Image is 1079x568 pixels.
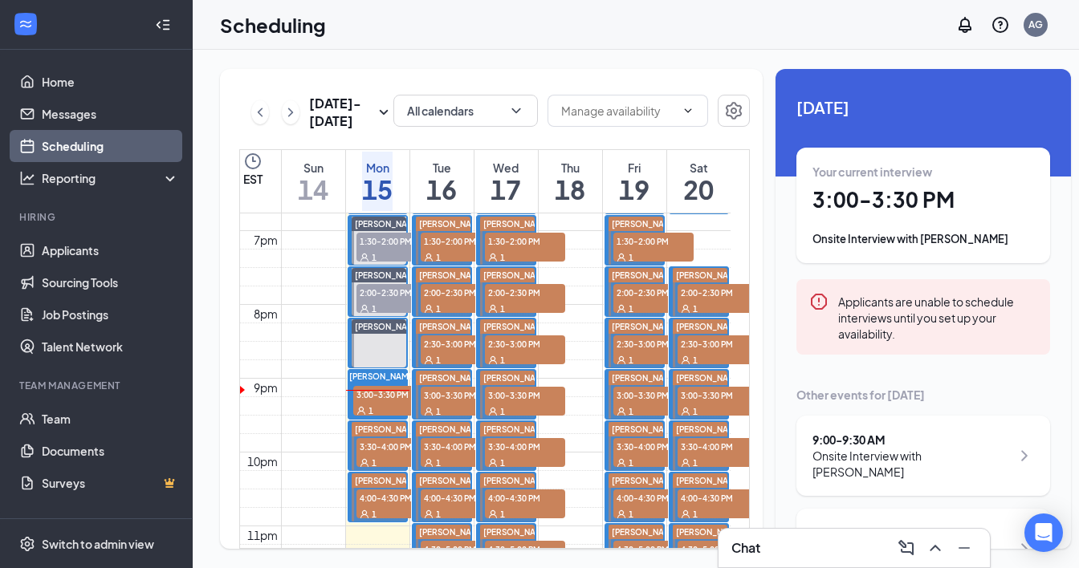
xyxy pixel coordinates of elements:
span: 2:00-2:30 PM [421,284,501,300]
span: 2:00-2:30 PM [678,284,758,300]
span: 2:30-3:00 PM [485,335,565,351]
svg: User [360,253,369,262]
span: 1:30-2:00 PM [421,233,501,249]
svg: User [617,253,626,262]
h3: [DATE] - [DATE] [309,95,374,130]
a: September 15, 2025 [359,150,396,213]
svg: SmallChevronDown [374,103,393,122]
h1: 16 [426,176,457,203]
span: 1 [368,405,373,416]
span: 1 [629,355,633,366]
div: 11pm [244,526,281,544]
span: [PERSON_NAME] [483,322,551,331]
span: 1 [436,252,441,263]
span: [PERSON_NAME] [676,270,743,280]
span: 1 [436,303,441,314]
svg: WorkstreamLogo [18,16,34,32]
span: [PERSON_NAME] [612,424,679,434]
h1: 15 [362,176,393,203]
h1: 17 [491,176,521,203]
div: Open Intercom Messenger [1024,513,1063,552]
span: [PERSON_NAME] [419,476,487,485]
span: [PERSON_NAME] [355,270,422,280]
svg: Analysis [19,170,35,186]
svg: Minimize [955,538,974,558]
a: September 20, 2025 [680,150,717,213]
span: 4:00-4:30 PM [613,489,694,505]
svg: Error [809,292,829,311]
span: [PERSON_NAME] [419,373,487,383]
span: 4:00-4:30 PM [678,489,758,505]
button: ChevronLeft [251,100,269,124]
svg: User [488,304,498,314]
span: [PERSON_NAME] [355,476,422,485]
span: [PERSON_NAME] [612,373,679,383]
svg: ChevronDown [682,104,694,117]
span: 3:00-3:30 PM [678,387,758,403]
span: 1 [500,355,505,366]
span: [PERSON_NAME] [355,219,422,229]
svg: User [617,458,626,468]
svg: User [681,407,690,416]
span: 1 [372,457,377,469]
span: 4:00-4:30 PM [421,489,501,505]
span: 1 [436,509,441,520]
svg: User [356,406,366,416]
span: EST [243,171,263,187]
span: 1 [629,457,633,469]
svg: User [617,304,626,314]
span: 4:30-5:00 PM [613,541,694,557]
div: Your current interview [812,164,1034,180]
h1: 18 [555,176,585,203]
svg: QuestionInfo [991,15,1010,34]
div: Team Management [19,379,176,392]
svg: User [424,458,434,468]
svg: User [681,509,690,519]
a: Job Postings [42,298,179,331]
span: [PERSON_NAME] [419,424,487,434]
span: 2:30-3:00 PM [421,335,501,351]
span: [PERSON_NAME] [612,322,679,331]
a: September 19, 2025 [616,150,653,213]
h1: 3:00 - 3:30 PM [812,186,1034,213]
svg: Notifications [955,15,975,34]
span: [PERSON_NAME] [355,424,422,434]
svg: Settings [19,536,35,552]
span: 2:00-2:30 PM [613,284,694,300]
span: 1 [693,355,698,366]
span: 1:30-2:00 PM [485,233,565,249]
span: 1 [693,457,698,469]
span: 1 [372,303,377,314]
span: [PERSON_NAME] [612,527,679,537]
svg: User [360,509,369,519]
h1: 19 [619,176,649,203]
div: Hiring [19,210,176,224]
div: Fri [619,160,649,176]
span: [PERSON_NAME] [676,373,743,383]
span: [PERSON_NAME] [483,527,551,537]
svg: Collapse [155,17,171,33]
span: 1 [500,457,505,469]
span: [PERSON_NAME] [483,424,551,434]
span: [PERSON_NAME] [612,476,679,485]
span: 1 [372,509,377,520]
h3: Chat [731,539,760,557]
a: September 17, 2025 [487,150,524,213]
span: [PERSON_NAME] [612,219,679,229]
span: 1:30-2:00 PM [613,233,694,249]
a: Team [42,403,179,435]
div: 8pm [250,305,281,323]
div: Other events for [DATE] [796,387,1050,403]
a: Talent Network [42,331,179,363]
div: 9pm [250,379,281,396]
a: September 16, 2025 [423,150,460,213]
div: Sat [683,160,714,176]
svg: ChevronRight [1015,446,1034,465]
span: 1 [500,303,505,314]
span: [PERSON_NAME] [483,373,551,383]
svg: ChevronDown [508,103,524,119]
span: 2:00-2:30 PM [485,284,565,300]
div: Onsite Interview with [PERSON_NAME] [812,231,1034,247]
h1: 20 [683,176,714,203]
span: 1 [693,509,698,520]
